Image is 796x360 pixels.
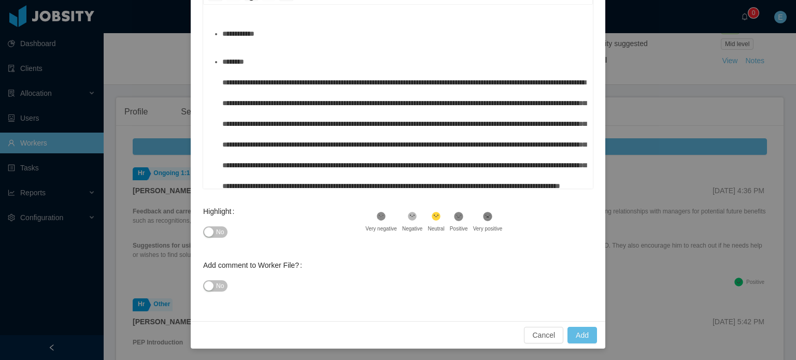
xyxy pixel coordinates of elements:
button: Add [567,327,597,343]
label: Highlight [203,207,238,215]
button: Highlight [203,226,228,238]
div: Neutral [428,225,444,233]
div: To enrich screen reader interactions, please activate Accessibility in Grammarly extension settings [211,23,585,205]
label: Add comment to Worker File? [203,261,306,269]
button: Cancel [524,327,563,343]
div: Negative [402,225,422,233]
div: Very negative [365,225,397,233]
button: Add comment to Worker File? [203,280,228,292]
div: Very positive [473,225,503,233]
span: No [216,281,224,291]
div: Positive [450,225,468,233]
span: No [216,227,224,237]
